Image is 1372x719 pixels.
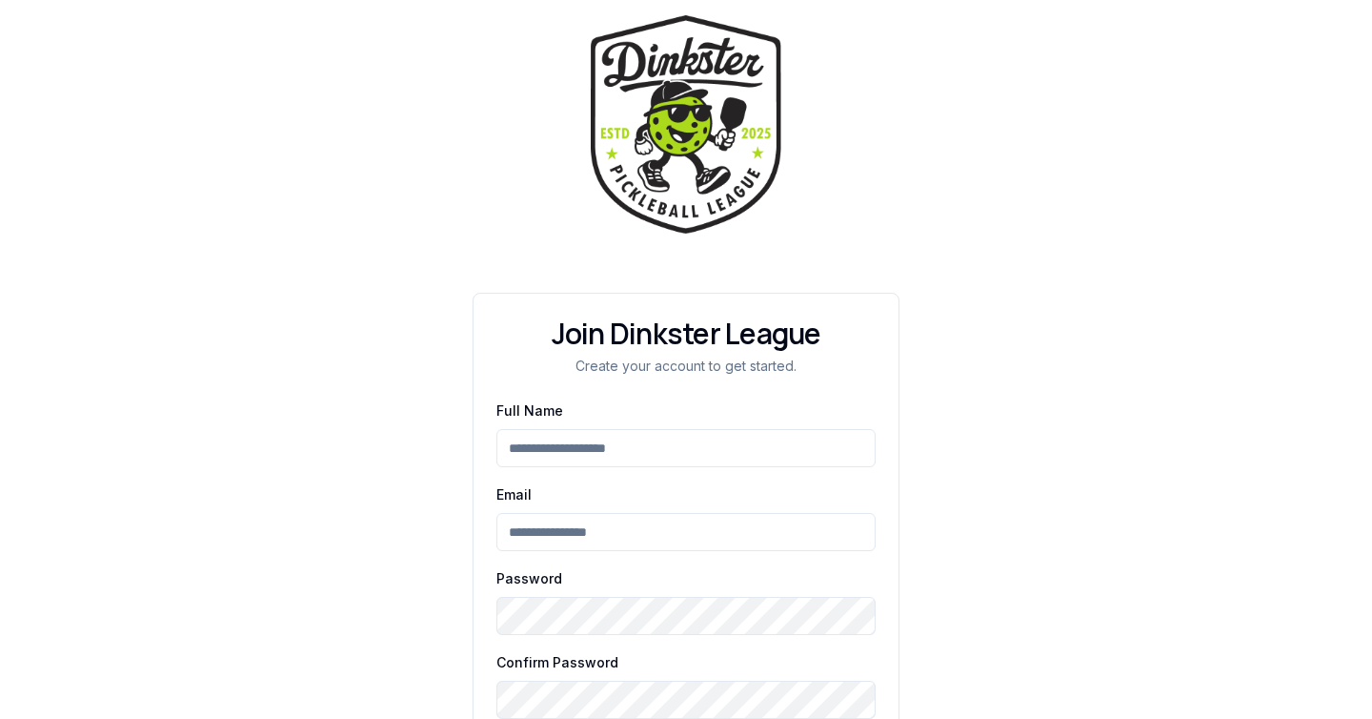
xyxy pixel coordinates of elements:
[591,15,781,234] img: Dinkster League Logo
[1282,633,1343,690] iframe: chat widget
[496,654,618,670] label: Confirm Password
[496,402,563,419] label: Full Name
[496,486,532,503] label: Email
[496,317,876,351] div: Join Dinkster League
[496,570,562,586] label: Password
[496,357,876,376] div: Create your account to get started.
